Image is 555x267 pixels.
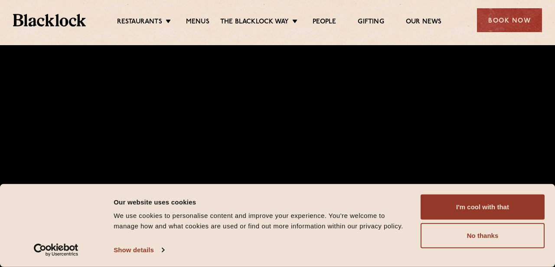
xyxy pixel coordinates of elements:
a: Usercentrics Cookiebot - opens in a new window [18,244,94,257]
button: No thanks [421,223,545,248]
a: Menus [186,18,209,27]
a: The Blacklock Way [220,18,289,27]
a: People [313,18,336,27]
div: We use cookies to personalise content and improve your experience. You're welcome to manage how a... [114,211,411,231]
a: Our News [406,18,442,27]
a: Show details [114,244,164,257]
button: I'm cool with that [421,194,545,220]
a: Restaurants [117,18,162,27]
div: Our website uses cookies [114,197,411,207]
a: Gifting [358,18,384,27]
img: BL_Textured_Logo-footer-cropped.svg [13,14,86,26]
div: Book Now [477,8,542,32]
